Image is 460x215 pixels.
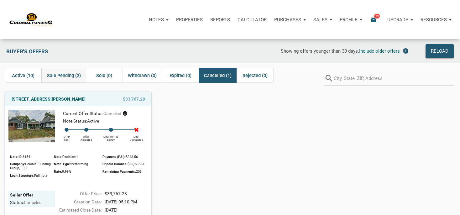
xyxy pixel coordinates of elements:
img: NoteUnlimited [9,13,53,27]
button: Profile [336,10,366,29]
span: Current Offer Status: [63,111,103,116]
div: Sale Pending (2) [41,68,86,83]
div: Rejected (0) [237,68,273,83]
span: canceled [24,200,42,205]
button: Upgrade [384,10,417,29]
button: email29 [366,10,384,29]
span: Showing offers younger than 30 days. [281,48,359,54]
div: Deal Sent to Escrow [97,132,125,141]
span: Cancelled (1) [204,72,232,79]
div: Buyer's Offers [3,44,139,58]
span: Note Position: [54,155,76,159]
p: Calculator [238,17,267,23]
div: Expired (0) [162,68,198,83]
div: Seller Offer [10,192,53,198]
p: Profile [340,17,358,23]
p: Properties [176,17,203,23]
p: Resources [421,17,447,23]
p: Upgrade [387,17,408,23]
button: Purchases [270,10,310,29]
a: Calculator [234,10,270,29]
div: Sold (0) [86,68,123,83]
button: Resources [417,10,455,29]
img: 575434 [8,110,55,142]
div: Withdrawn (0) [123,68,162,83]
div: Creation Date: [52,199,102,205]
span: 61541 [23,155,32,159]
div: Offer Price: [52,191,102,197]
div: Deal Completed [125,132,148,141]
i: email [370,16,377,23]
span: 206 [136,170,142,174]
span: Expired (0) [170,72,191,79]
span: Loan Structure: [10,174,34,178]
p: Sales [313,17,327,23]
p: Notes [149,17,164,23]
span: Remaining Payments: [102,170,136,174]
span: Rejected (0) [243,72,268,79]
button: Reports [206,10,234,29]
span: Unpaid Balance: [102,162,128,166]
span: 8.99% [62,170,71,174]
div: Offer Accepted [75,132,97,141]
span: Include older offers [359,48,400,54]
span: 1 [76,155,78,159]
span: Active (10) [12,72,34,79]
span: Sold (0) [96,72,112,79]
div: Estimated Close Date: [52,207,102,213]
a: Properties [172,10,206,29]
span: Note ID: [10,155,23,159]
div: [DATE] [102,207,151,213]
span: Active [87,118,99,123]
button: Notes [145,10,172,29]
div: Reload [431,47,448,55]
button: Sales [310,10,336,29]
button: Reload [426,44,454,58]
span: Sale Pending (2) [47,72,81,79]
input: City, State, ZIP, Address [334,71,454,86]
div: Active (10) [5,68,41,83]
i: search [324,71,334,86]
a: [STREET_ADDRESS][PERSON_NAME] [12,95,86,103]
span: Payment (P&I): [102,155,126,159]
span: $343.56 [126,155,138,159]
span: Colonial Funding Group, LLC [10,162,51,170]
p: Purchases [274,17,301,23]
span: 29 [374,13,380,18]
span: Withdrawn (0) [128,72,157,79]
span: Performing [71,162,88,166]
div: $33,767.28 [102,191,151,197]
span: Note Status: [63,118,87,123]
span: Rate: [54,170,62,174]
div: [DATE] 05:10 PM [102,199,151,205]
span: $33,767.28 [123,95,145,103]
span: $35,929.33 [128,162,144,166]
div: Offer Sent [58,132,75,141]
p: Reports [210,17,230,23]
div: Cancelled (1) [199,68,237,83]
span: Full note [34,174,48,178]
span: Company: [10,162,25,166]
span: Note Type: [54,162,71,166]
span: Status: [10,200,24,205]
span: canceled [103,111,121,116]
